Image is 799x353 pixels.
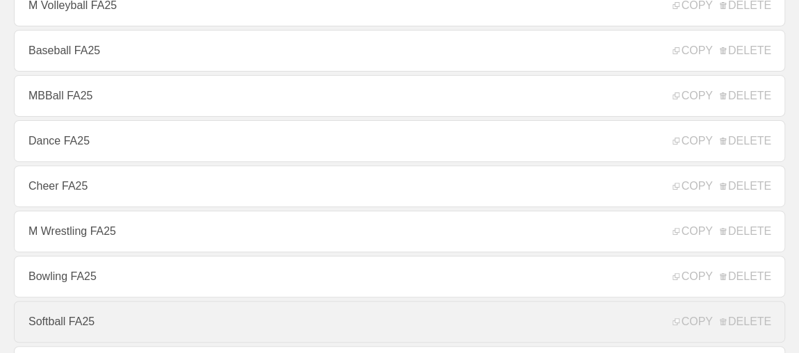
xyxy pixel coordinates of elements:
span: COPY [673,270,712,283]
a: Cheer FA25 [14,165,785,207]
span: COPY [673,225,712,238]
span: COPY [673,135,712,147]
a: Baseball FA25 [14,30,785,72]
a: Dance FA25 [14,120,785,162]
a: Softball FA25 [14,301,785,343]
a: Bowling FA25 [14,256,785,297]
span: DELETE [720,44,771,57]
iframe: Chat Widget [730,286,799,353]
span: COPY [673,90,712,102]
span: DELETE [720,225,771,238]
a: MBBall FA25 [14,75,785,117]
span: DELETE [720,180,771,192]
span: DELETE [720,270,771,283]
a: M Wrestling FA25 [14,211,785,252]
span: COPY [673,180,712,192]
span: COPY [673,44,712,57]
span: COPY [673,315,712,328]
span: DELETE [720,315,771,328]
span: DELETE [720,135,771,147]
span: DELETE [720,90,771,102]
